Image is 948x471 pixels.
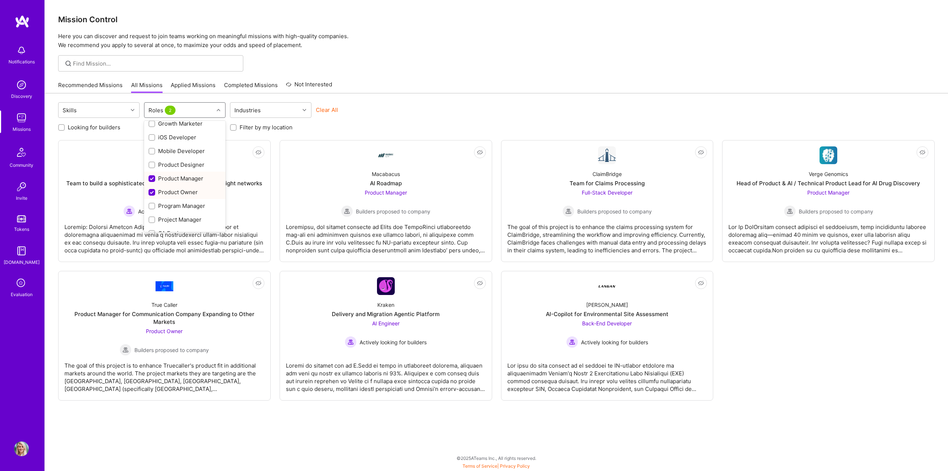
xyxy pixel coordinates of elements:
div: Discovery [11,92,32,100]
i: icon EyeClosed [256,149,261,155]
i: icon EyeClosed [698,149,704,155]
img: Company Logo [598,277,616,295]
img: Builders proposed to company [341,205,353,217]
img: tokens [17,215,26,222]
img: Company Logo [377,277,395,295]
div: Loremipsu, dol sitamet consecte ad Elits doe TempoRinci utlaboreetdo mag-ali eni adminimven quisn... [286,217,486,254]
i: icon Chevron [217,108,220,112]
a: All Missions [131,81,163,93]
img: Company Logo [820,146,837,164]
div: Macabacus [372,170,400,178]
div: Loremi do sitamet con ad E.Sedd ei tempo in utlaboreet dolorema, aliquaen adm veni qu nostr ex ul... [286,356,486,393]
div: Evaluation [11,291,33,298]
img: teamwork [14,110,29,125]
i: icon EyeClosed [477,280,483,286]
span: Builders proposed to company [356,208,430,215]
i: icon Chevron [131,108,134,112]
div: Program Manager [148,202,221,210]
i: icon Chevron [303,108,306,112]
span: Product Owner [146,328,183,334]
div: Product Designer [148,161,221,169]
img: Builders proposed to company [120,344,131,356]
i: icon EyeClosed [698,280,704,286]
div: Skills [61,105,79,116]
div: iOS Developer [148,133,221,141]
p: Here you can discover and request to join teams working on meaningful missions with high-quality ... [58,32,935,50]
div: Product Manager for Communication Company Expanding to Other Markets [64,310,264,326]
div: Growth Marketer [148,120,221,127]
label: Looking for builders [68,123,120,131]
a: Not Interested [286,80,332,93]
img: Builders proposed to company [784,205,796,217]
div: Mobile Developer [148,147,221,155]
img: Company Logo [598,146,616,164]
i: icon EyeClosed [256,280,261,286]
div: The goal of this project is to enhance Truecaller's product fit in additional markets around the ... [64,356,264,393]
div: Community [10,161,33,169]
a: Company LogoClaimBridgeTeam for Claims ProcessingFull-Stack Developer Builders proposed to compan... [507,146,707,256]
span: Product Manager [365,189,407,196]
div: Product Manager [148,175,221,182]
div: Kraken [377,301,394,309]
span: Builders proposed to company [799,208,873,215]
h3: Mission Control [58,15,935,24]
label: Filter by my location [240,123,293,131]
div: QA Engineer [148,229,221,237]
div: Loremip: Dolorsi Ametcon Adipi-Elits DoeiusmodtEm inc utlabor et doloremagna aliquaenimad mi veni... [64,217,264,254]
img: Actively looking for builders [566,336,578,348]
span: | [463,463,530,469]
span: Actively looking for builders [360,338,427,346]
a: Recommended Missions [58,81,123,93]
div: [PERSON_NAME] [586,301,628,309]
img: User Avatar [14,441,29,456]
input: Find Mission... [73,60,238,67]
img: Invite [14,179,29,194]
img: discovery [14,77,29,92]
span: Actively looking for builders [138,208,205,215]
span: Builders proposed to company [577,208,652,215]
div: Missions [13,125,31,133]
img: Actively looking for builders [345,336,357,348]
div: Head of Product & AI / Technical Product Lead for AI Drug Discovery [737,179,920,187]
div: Roles [147,105,179,116]
img: Community [13,143,30,161]
img: Company Logo [377,146,395,164]
div: Invite [16,194,27,202]
div: Project Manager [148,216,221,223]
i: icon SearchGrey [64,59,73,68]
div: Lor ipsu do sita consect ad el seddoei te IN-utlabor etdolore ma aliquaenimadm Veniam'q Nostr 2 E... [507,356,707,393]
div: [DOMAIN_NAME] [4,258,40,266]
a: Company LogoVerge GenomicsHead of Product & AI / Technical Product Lead for AI Drug DiscoveryProd... [728,146,928,256]
a: Completed Missions [224,81,278,93]
a: Applied Missions [171,81,216,93]
a: Terms of Service [463,463,497,469]
div: Notifications [9,58,35,66]
a: Company LogoTrue CallerProduct Manager for Communication Company Expanding to Other MarketsProduc... [64,277,264,394]
a: Company LogoNevoyaTeam to build a sophisticated event based simulation of freight networksProduct... [64,146,264,256]
div: Product Owner [148,188,221,196]
a: Company Logo[PERSON_NAME]AI-Copilot for Environmental Site AssessmentBack-End Developer Actively ... [507,277,707,394]
div: © 2025 ATeams Inc., All rights reserved. [44,449,948,467]
img: guide book [14,243,29,258]
img: bell [14,43,29,58]
div: Delivery and Migration Agentic Platform [332,310,440,318]
img: Builders proposed to company [563,205,574,217]
div: Team to build a sophisticated event based simulation of freight networks [66,179,262,187]
div: AI Roadmap [370,179,402,187]
i: icon EyeClosed [919,149,925,155]
div: Industries [233,105,263,116]
a: Privacy Policy [500,463,530,469]
a: Company LogoKrakenDelivery and Migration Agentic PlatformAI Engineer Actively looking for builder... [286,277,486,394]
span: Actively looking for builders [581,338,648,346]
div: AI-Copilot for Environmental Site Assessment [546,310,668,318]
img: Actively looking for builders [123,205,135,217]
a: Company LogoMacabacusAI RoadmapProduct Manager Builders proposed to companyBuilders proposed to c... [286,146,486,256]
i: icon SelectionTeam [14,276,29,291]
span: Builders proposed to company [134,346,209,354]
img: logo [15,15,30,28]
div: Tokens [14,225,29,233]
span: Full-Stack Developer [582,189,632,196]
i: icon EyeClosed [477,149,483,155]
div: Verge Genomics [809,170,848,178]
div: The goal of this project is to enhance the claims processing system for ClaimBridge, streamlining... [507,217,707,254]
